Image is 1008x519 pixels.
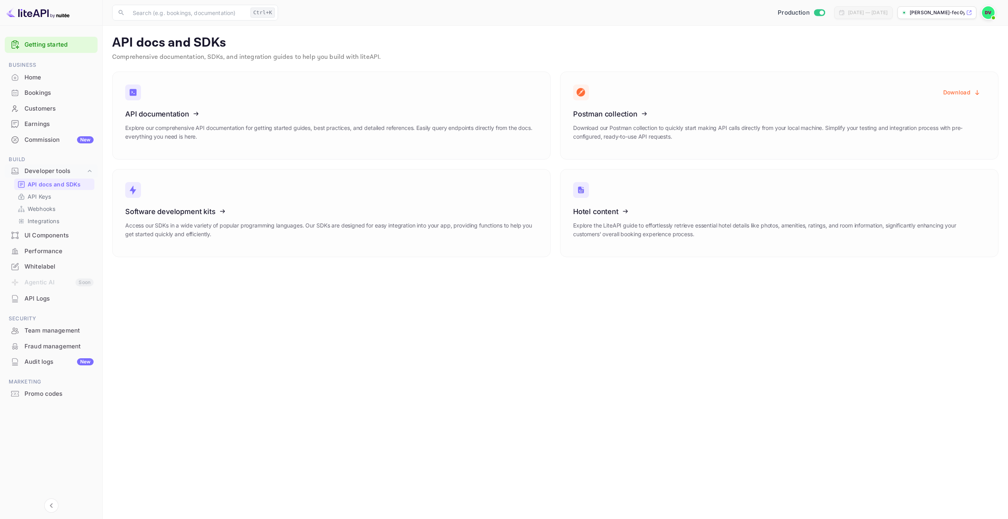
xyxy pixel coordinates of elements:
a: Software development kitsAccess our SDKs in a wide variety of popular programming languages. Our ... [112,169,551,257]
h3: Software development kits [125,207,538,216]
div: Bookings [5,85,98,101]
p: Download our Postman collection to quickly start making API calls directly from your local machin... [573,124,985,141]
a: Promo codes [5,386,98,401]
h3: Hotel content [573,207,985,216]
div: Customers [24,104,94,113]
div: UI Components [5,228,98,243]
a: Customers [5,101,98,116]
div: Ctrl+K [250,8,275,18]
button: Download [938,85,985,100]
div: New [77,358,94,365]
p: Comprehensive documentation, SDKs, and integration guides to help you build with liteAPI. [112,53,999,62]
a: Home [5,70,98,85]
div: API docs and SDKs [14,179,94,190]
div: Webhooks [14,203,94,214]
div: Home [24,73,94,82]
span: Build [5,155,98,164]
p: [PERSON_NAME]-fec0y.... [910,9,965,16]
div: API Keys [14,191,94,202]
h3: Postman collection [573,110,985,118]
a: UI Components [5,228,98,243]
a: Earnings [5,117,98,131]
a: API Keys [17,192,91,201]
p: Webhooks [28,205,55,213]
div: Promo codes [5,386,98,402]
div: CommissionNew [5,132,98,148]
div: Switch to Sandbox mode [775,8,828,17]
div: [DATE] — [DATE] [848,9,888,16]
span: Production [778,8,810,17]
span: Security [5,314,98,323]
a: Fraud management [5,339,98,354]
a: Team management [5,323,98,338]
div: Audit logsNew [5,354,98,370]
div: Promo codes [24,389,94,399]
div: Earnings [5,117,98,132]
a: Integrations [17,217,91,225]
div: New [77,136,94,143]
div: Home [5,70,98,85]
a: Webhooks [17,205,91,213]
p: API docs and SDKs [28,180,81,188]
a: Getting started [24,40,94,49]
p: Integrations [28,217,59,225]
div: Performance [24,247,94,256]
h3: API documentation [125,110,538,118]
div: Getting started [5,37,98,53]
input: Search (e.g. bookings, documentation) [128,5,247,21]
span: Marketing [5,378,98,386]
div: API Logs [24,294,94,303]
div: Performance [5,244,98,259]
div: Developer tools [5,164,98,178]
div: Integrations [14,215,94,227]
div: Earnings [24,120,94,129]
div: Developer tools [24,167,86,176]
div: Commission [24,135,94,145]
div: UI Components [24,231,94,240]
span: Business [5,61,98,70]
p: API Keys [28,192,51,201]
a: Audit logsNew [5,354,98,369]
button: Collapse navigation [44,498,58,513]
img: David Velasquez [982,6,995,19]
a: API docs and SDKs [17,180,91,188]
a: Performance [5,244,98,258]
p: Explore the LiteAPI guide to effortlessly retrieve essential hotel details like photos, amenities... [573,221,985,239]
p: Access our SDKs in a wide variety of popular programming languages. Our SDKs are designed for eas... [125,221,538,239]
a: Hotel contentExplore the LiteAPI guide to effortlessly retrieve essential hotel details like phot... [560,169,999,257]
div: Bookings [24,88,94,98]
div: Fraud management [24,342,94,351]
img: LiteAPI logo [6,6,70,19]
a: Whitelabel [5,259,98,274]
div: Whitelabel [24,262,94,271]
div: Team management [24,326,94,335]
a: API documentationExplore our comprehensive API documentation for getting started guides, best pra... [112,71,551,160]
p: API docs and SDKs [112,35,999,51]
a: Bookings [5,85,98,100]
a: API Logs [5,291,98,306]
div: Audit logs [24,357,94,367]
p: Explore our comprehensive API documentation for getting started guides, best practices, and detai... [125,124,538,141]
a: CommissionNew [5,132,98,147]
div: Fraud management [5,339,98,354]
